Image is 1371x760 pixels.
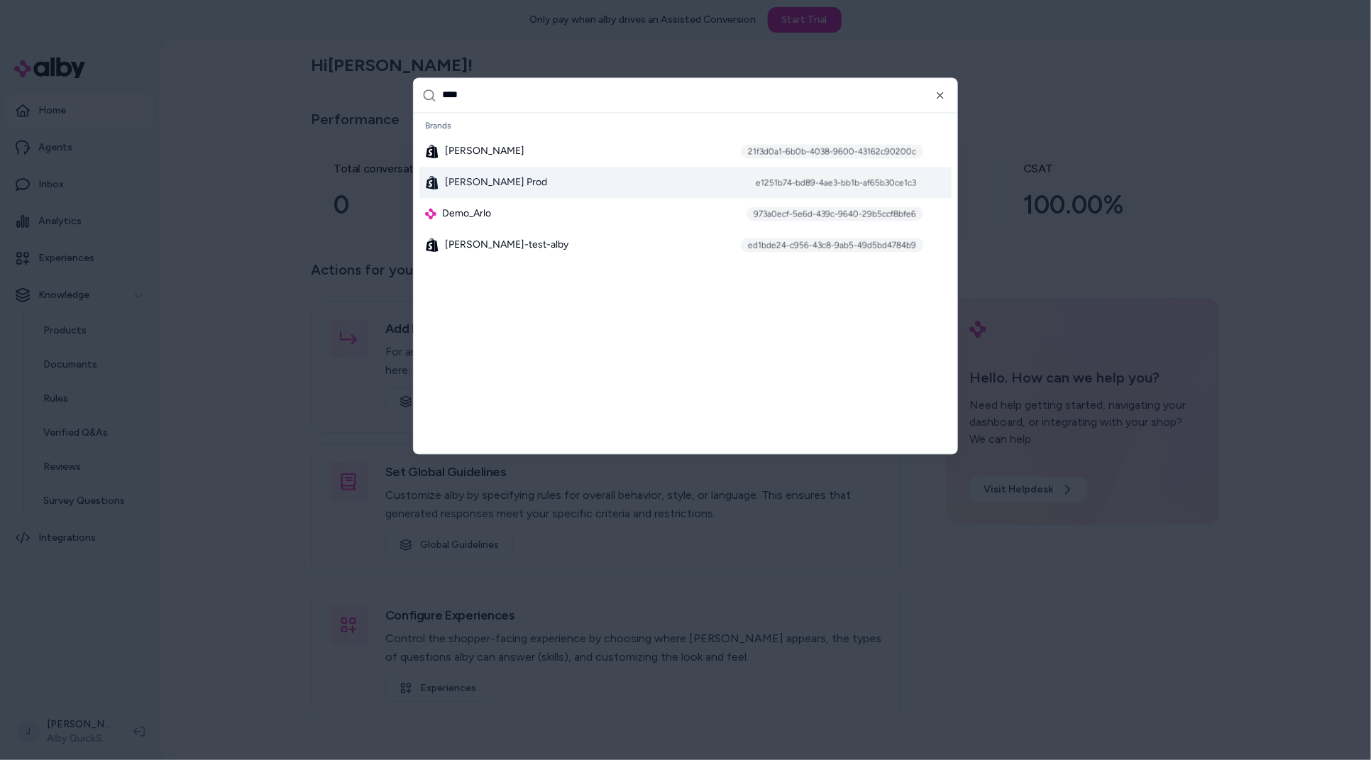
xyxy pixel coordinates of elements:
span: [PERSON_NAME]-test-alby [445,238,568,252]
span: [PERSON_NAME] Prod [445,175,547,189]
div: ed1bde24-c956-43c8-9ab5-49d5bd4784b9 [741,238,923,252]
div: 21f3d0a1-6b0b-4038-9600-43162c90200c [741,144,923,158]
div: Brands [419,116,952,136]
span: [PERSON_NAME] [445,144,524,158]
div: e1251b74-bd89-4ae3-bb1b-af65b30ce1c3 [749,175,923,189]
div: 973a0ecf-5e6d-439c-9640-29b5ccf8bfe6 [747,206,923,221]
img: alby Logo [425,208,436,219]
span: Demo_Arlo [442,206,491,221]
